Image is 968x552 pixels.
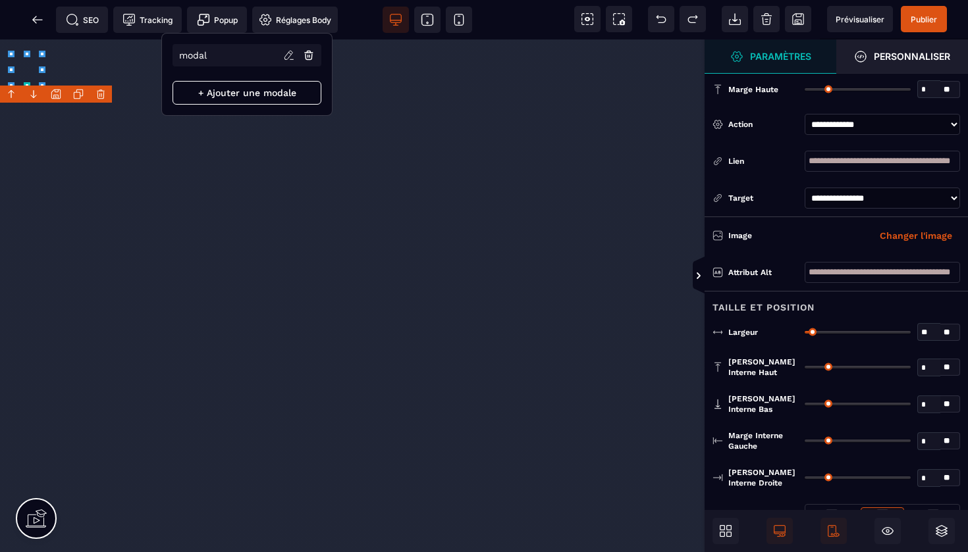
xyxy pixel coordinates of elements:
span: Voir les composants [574,6,601,32]
strong: Paramètres [750,51,811,61]
span: Enregistrer [785,6,811,32]
div: Taille et position [705,291,968,315]
span: [PERSON_NAME] interne droite [728,467,798,488]
p: Position [713,508,759,521]
img: loading [876,508,889,521]
span: Afficher le desktop [766,518,793,544]
span: Importer [722,6,748,32]
span: Code de suivi [113,7,182,33]
span: Ouvrir le gestionnaire de styles [836,39,968,74]
span: SEO [66,13,99,26]
span: Afficher le mobile [820,518,847,544]
span: Marge interne gauche [728,430,798,451]
span: Popup [197,13,238,26]
span: Créer une alerte modale [187,7,247,33]
div: Image [728,229,844,242]
span: Ouvrir les blocs [713,518,739,544]
span: Capture d'écran [606,6,632,32]
p: + Ajouter une modale [173,81,321,105]
span: [PERSON_NAME] interne bas [728,393,798,414]
div: Action [728,118,798,131]
span: Publier [911,14,937,24]
span: Réglages Body [259,13,331,26]
span: Voir mobile [446,7,472,33]
div: Attribut alt [728,266,798,279]
span: Ouvrir les calques [928,518,955,544]
div: Target [713,191,798,205]
span: Prévisualiser [836,14,884,24]
div: Lien [713,155,798,168]
span: Favicon [252,7,338,33]
span: Masquer le bloc [874,518,901,544]
span: Aperçu [827,6,893,32]
span: Largeur [728,327,758,338]
span: Voir tablette [414,7,441,33]
img: loading [825,508,838,521]
span: Nettoyage [753,6,780,32]
p: modal [179,50,207,61]
span: Rétablir [680,6,706,32]
span: Afficher les vues [705,257,718,296]
span: Défaire [648,6,674,32]
span: Ouvrir le gestionnaire de styles [705,39,836,74]
span: Voir bureau [383,7,409,33]
button: Changer l'image [872,225,960,246]
span: [PERSON_NAME] interne haut [728,357,798,378]
span: Métadata SEO [56,7,108,33]
span: Enregistrer le contenu [901,6,947,32]
img: loading [927,508,940,521]
span: Marge haute [728,84,778,95]
strong: Personnaliser [874,51,950,61]
span: Tracking [122,13,173,26]
span: Retour [24,7,51,33]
